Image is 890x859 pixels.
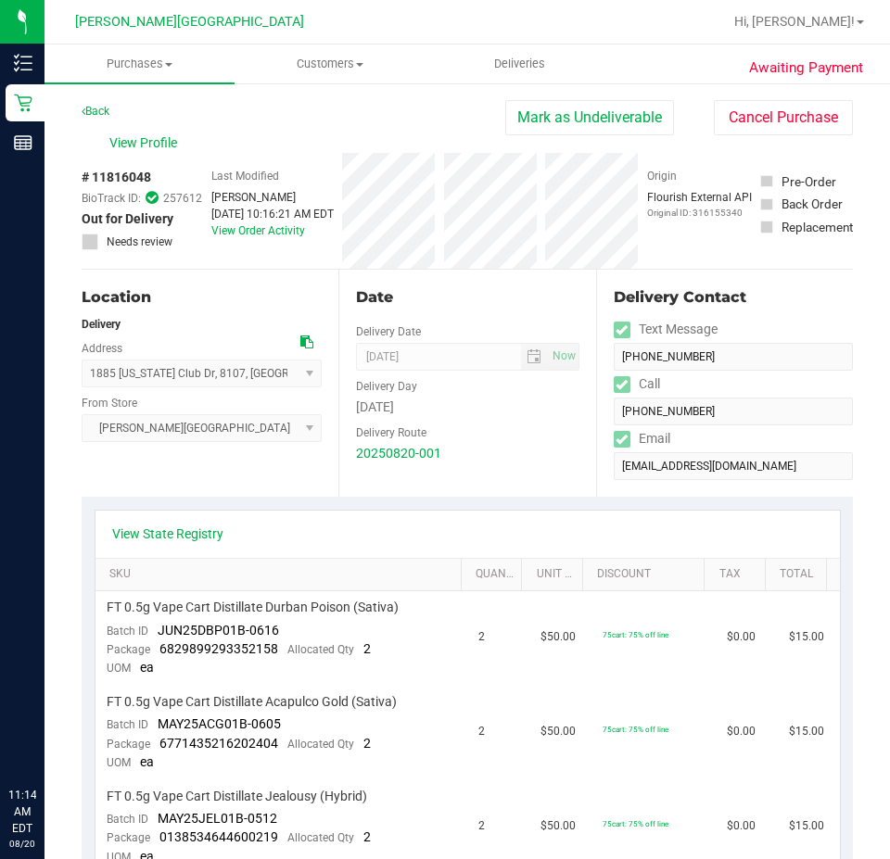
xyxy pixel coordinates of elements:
inline-svg: Inventory [14,54,32,72]
a: View Order Activity [211,224,305,237]
label: Call [614,371,660,398]
label: Delivery Date [356,323,421,340]
strong: Delivery [82,318,121,331]
a: Tax [719,567,758,582]
span: MAY25ACG01B-0605 [158,716,281,731]
a: Discount [597,567,697,582]
span: View Profile [109,133,184,153]
a: Quantity [476,567,515,582]
span: UOM [107,662,131,675]
a: Total [780,567,819,582]
span: $50.00 [540,628,576,646]
span: Batch ID [107,625,148,638]
span: 2 [478,628,485,646]
label: Address [82,340,122,357]
span: 2 [478,817,485,835]
button: Mark as Undeliverable [505,100,674,135]
span: Purchases [44,56,235,72]
input: Format: (999) 999-9999 [614,343,853,371]
span: Hi, [PERSON_NAME]! [734,14,855,29]
span: 75cart: 75% off line [603,725,668,734]
div: [DATE] [356,398,578,417]
span: Awaiting Payment [749,57,863,79]
button: Cancel Purchase [714,100,853,135]
span: Allocated Qty [287,831,354,844]
p: Original ID: 316155340 [647,206,752,220]
span: 2 [363,829,371,844]
span: Package [107,831,150,844]
span: UOM [107,756,131,769]
label: Last Modified [211,168,279,184]
span: 75cart: 75% off line [603,630,668,639]
p: 11:14 AM EDT [8,787,36,837]
span: $0.00 [727,628,756,646]
span: $0.00 [727,723,756,740]
span: Deliveries [469,56,570,72]
span: FT 0.5g Vape Cart Distillate Acapulco Gold (Sativa) [107,693,397,711]
span: $50.00 [540,723,576,740]
a: Unit Price [537,567,576,582]
div: Delivery Contact [614,286,853,309]
div: [PERSON_NAME] [211,189,334,206]
a: Purchases [44,44,235,83]
inline-svg: Retail [14,94,32,112]
span: In Sync [146,189,159,207]
span: BioTrack ID: [82,190,141,207]
span: 2 [478,723,485,740]
span: 0138534644600219 [159,829,278,844]
span: Batch ID [107,813,148,826]
label: Delivery Route [356,424,426,441]
span: 6829899293352158 [159,641,278,656]
span: $15.00 [789,628,824,646]
iframe: Resource center [19,711,74,766]
span: 2 [363,641,371,656]
a: 20250820-001 [356,446,441,461]
div: Location [82,286,322,309]
span: JUN25DBP01B-0616 [158,623,279,638]
input: Format: (999) 999-9999 [614,398,853,425]
span: Batch ID [107,718,148,731]
label: Email [614,425,670,452]
label: Delivery Day [356,378,417,395]
div: Pre-Order [782,172,836,191]
inline-svg: Reports [14,133,32,152]
div: Flourish External API [647,189,752,220]
span: $15.00 [789,723,824,740]
p: 08/20 [8,837,36,851]
span: 257612 [163,190,202,207]
span: # 11816048 [82,168,151,187]
span: Allocated Qty [287,738,354,751]
span: 75cart: 75% off line [603,819,668,828]
span: 2 [363,736,371,751]
span: Customers [235,56,424,72]
a: SKU [109,567,453,582]
label: Text Message [614,316,718,343]
span: FT 0.5g Vape Cart Distillate Durban Poison (Sativa) [107,599,399,616]
span: ea [140,754,154,769]
span: $15.00 [789,817,824,835]
span: ea [140,660,154,675]
div: [DATE] 10:16:21 AM EDT [211,206,334,222]
a: View State Registry [112,524,223,543]
div: Copy address to clipboard [300,333,313,352]
span: Allocated Qty [287,643,354,656]
label: Origin [647,168,677,184]
div: Date [356,286,578,309]
span: Needs review [107,234,172,250]
span: $50.00 [540,817,576,835]
span: Package [107,738,150,751]
label: From Store [82,395,137,411]
span: Package [107,643,150,656]
a: Deliveries [425,44,615,83]
div: Back Order [782,195,843,213]
span: FT 0.5g Vape Cart Distillate Jealousy (Hybrid) [107,788,367,805]
span: Out for Delivery [82,209,173,229]
span: $0.00 [727,817,756,835]
span: 6771435216202404 [159,736,278,751]
a: Customers [235,44,425,83]
div: Replacement [782,218,853,236]
a: Back [82,105,109,118]
span: [PERSON_NAME][GEOGRAPHIC_DATA] [75,14,304,30]
span: MAY25JEL01B-0512 [158,811,277,826]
